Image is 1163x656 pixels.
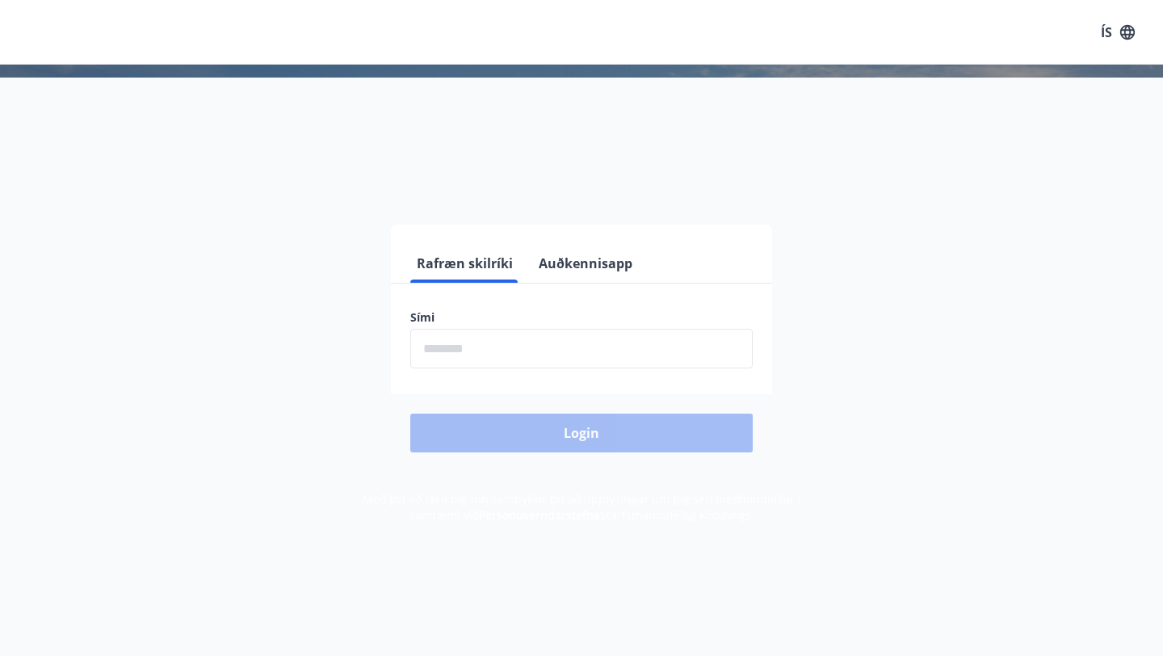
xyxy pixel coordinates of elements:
[363,491,801,523] span: Með því að skrá þig inn samþykkir þú að upplýsingar um þig séu meðhöndlaðar í samræmi við Starfsm...
[410,309,753,326] label: Sími
[479,507,600,523] a: Persónuverndarstefna
[19,97,1144,158] h1: Félagavefur, Starfsmannafélag Kópavogs
[532,244,639,283] button: Auðkennisapp
[328,172,835,191] span: Vinsamlegast skráðu þig inn með rafrænum skilríkjum eða Auðkennisappi.
[410,244,519,283] button: Rafræn skilríki
[1092,18,1144,47] button: ÍS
